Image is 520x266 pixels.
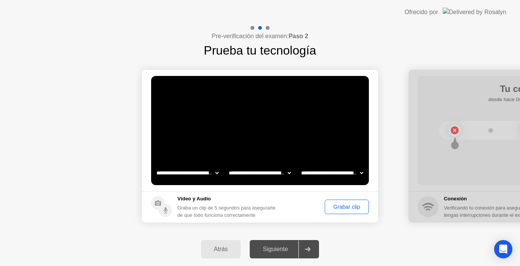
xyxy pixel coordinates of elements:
img: Delivered by Rosalyn [443,8,506,16]
select: Available cameras [155,165,220,181]
button: Siguiente [250,240,319,258]
button: Atrás [201,240,241,258]
div: Ofrecido por [405,8,438,17]
select: Available microphones [300,165,365,181]
div: Siguiente [252,246,298,253]
div: Graba un clip de 5 segundos para asegurarte de que todo funciona correctamente [177,204,279,219]
div: Atrás [203,246,239,253]
b: Paso 2 [289,33,308,39]
h4: Pre-verificación del examen: [212,32,308,41]
select: Available speakers [227,165,292,181]
div: Open Intercom Messenger [494,240,512,258]
button: Grabar clip [325,200,369,214]
div: Grabar clip [327,204,366,210]
h5: Vídeo y Audio [177,195,279,203]
h1: Prueba tu tecnología [204,41,316,60]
